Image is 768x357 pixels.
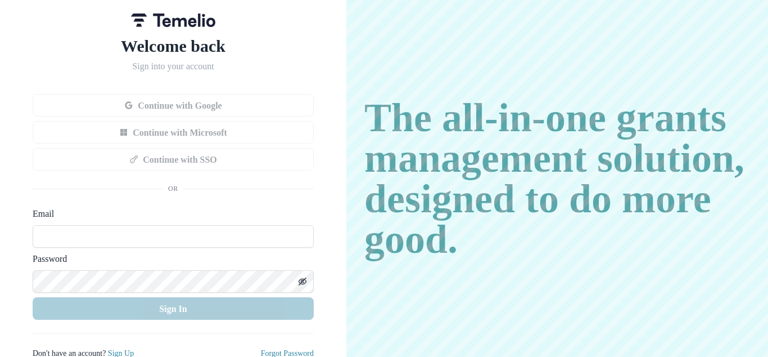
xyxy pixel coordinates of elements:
label: Email [33,207,307,221]
button: Continue with SSO [33,148,314,171]
button: Sign In [33,297,314,320]
button: Continue with Google [33,94,314,117]
h2: Sign into your account [33,61,314,72]
button: Toggle password visibility [293,273,311,291]
h1: Welcome back [33,36,314,56]
img: Temelio [131,14,215,27]
button: Continue with Microsoft [33,121,314,144]
label: Password [33,252,307,266]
